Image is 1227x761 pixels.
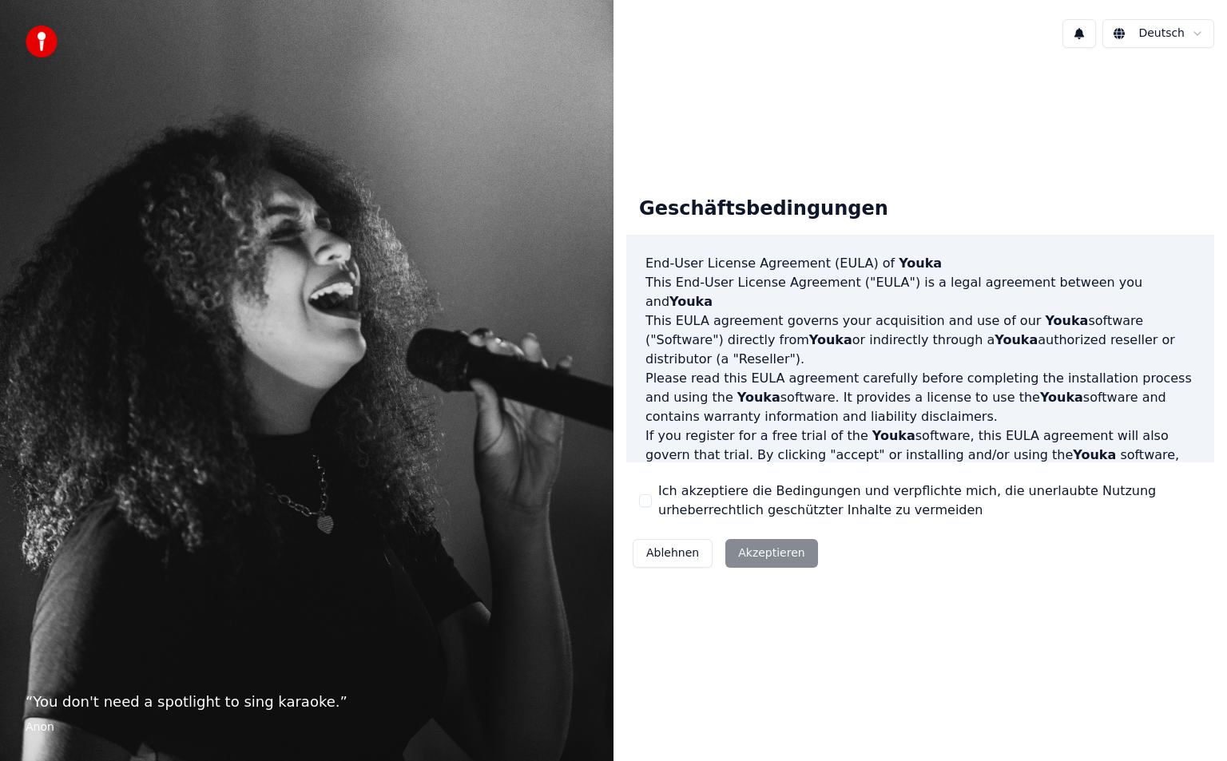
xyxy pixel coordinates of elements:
span: Youka [809,332,852,347]
p: This End-User License Agreement ("EULA") is a legal agreement between you and [645,273,1195,311]
span: Youka [669,294,713,309]
span: Youka [1045,313,1088,328]
p: This EULA agreement governs your acquisition and use of our software ("Software") directly from o... [645,311,1195,369]
img: youka [26,26,58,57]
button: Ablehnen [633,539,713,568]
p: Please read this EULA agreement carefully before completing the installation process and using th... [645,369,1195,426]
p: If you register for a free trial of the software, this EULA agreement will also govern that trial... [645,426,1195,503]
span: Youka [899,256,942,271]
span: Youka [872,428,915,443]
span: Youka [995,332,1038,347]
span: Youka [737,390,780,405]
label: Ich akzeptiere die Bedingungen und verpflichte mich, die unerlaubte Nutzung urheberrechtlich gesc... [658,482,1201,520]
h3: End-User License Agreement (EULA) of [645,254,1195,273]
span: Youka [1073,447,1116,462]
footer: Anon [26,719,588,735]
span: Youka [1040,390,1083,405]
p: “ You don't need a spotlight to sing karaoke. ” [26,691,588,713]
div: Geschäftsbedingungen [626,184,901,235]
